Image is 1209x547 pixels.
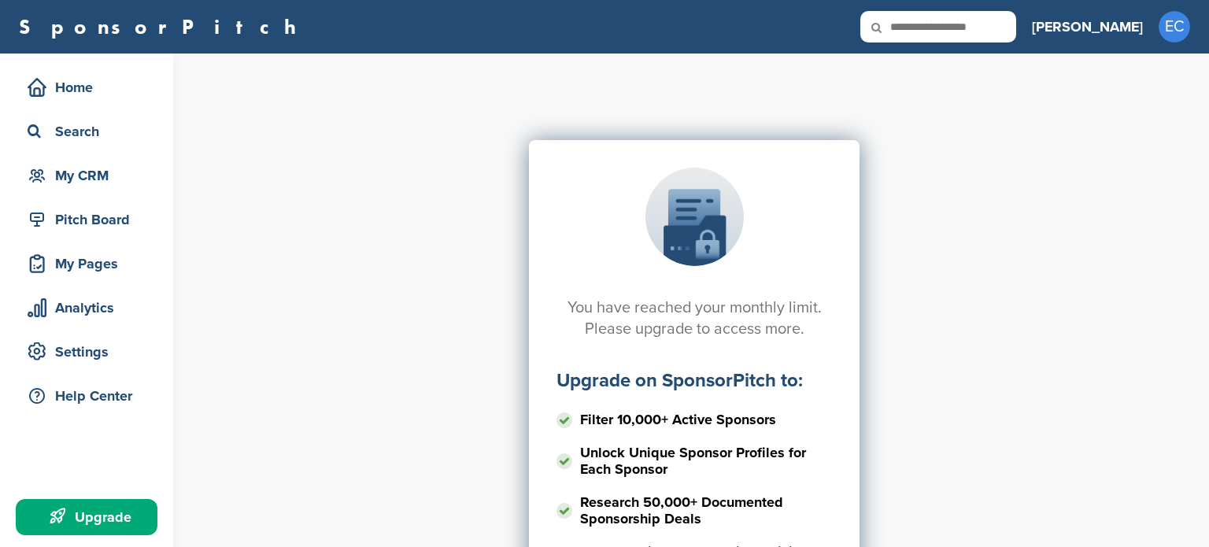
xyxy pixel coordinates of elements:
[1032,16,1143,38] h3: [PERSON_NAME]
[16,69,157,105] a: Home
[556,369,803,392] label: Upgrade on SponsorPitch to:
[556,298,832,340] h2: You have reached your monthly limit. Please upgrade to access more.
[16,201,157,238] a: Pitch Board
[556,439,832,483] li: Unlock Unique Sponsor Profiles for Each Sponsor
[24,205,157,234] div: Pitch Board
[24,117,157,146] div: Search
[16,334,157,370] a: Settings
[16,290,157,326] a: Analytics
[24,294,157,322] div: Analytics
[16,499,157,535] a: Upgrade
[556,489,832,533] li: Research 50,000+ Documented Sponsorship Deals
[16,113,157,150] a: Search
[24,338,157,366] div: Settings
[24,161,157,190] div: My CRM
[16,246,157,282] a: My Pages
[24,503,157,531] div: Upgrade
[556,406,832,434] li: Filter 10,000+ Active Sponsors
[19,17,306,37] a: SponsorPitch
[24,249,157,278] div: My Pages
[16,157,157,194] a: My CRM
[1159,11,1190,43] span: EC
[1032,9,1143,44] a: [PERSON_NAME]
[16,378,157,414] a: Help Center
[24,73,157,102] div: Home
[24,382,157,410] div: Help Center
